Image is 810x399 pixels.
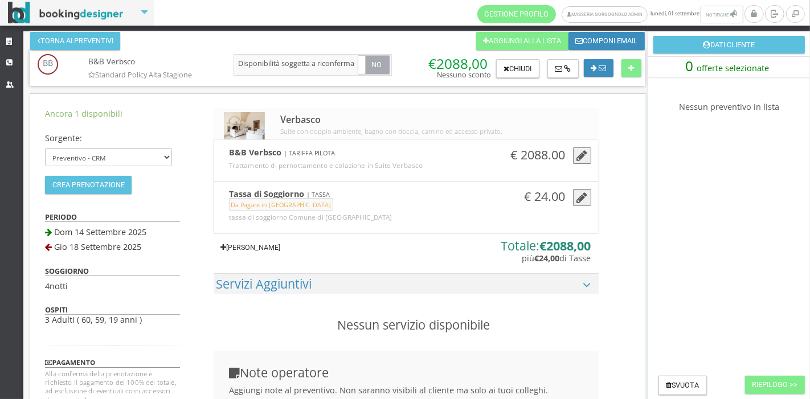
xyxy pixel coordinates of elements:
img: BookingDesigner.com [8,2,124,24]
span: 0 [685,56,693,75]
a: Masseria Gorgognolo Admin [562,6,648,23]
button: Notifiche [701,6,743,23]
button: Svuota [658,376,707,395]
a: Gestione Profilo [477,5,556,23]
span: lunedì, 01 settembre [477,5,744,23]
h4: Nessun preventivo in lista [648,83,810,112]
span: offerte selezionate [693,59,773,77]
button: Riepilogo >> [745,376,805,394]
button: Dati Cliente [653,36,805,54]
